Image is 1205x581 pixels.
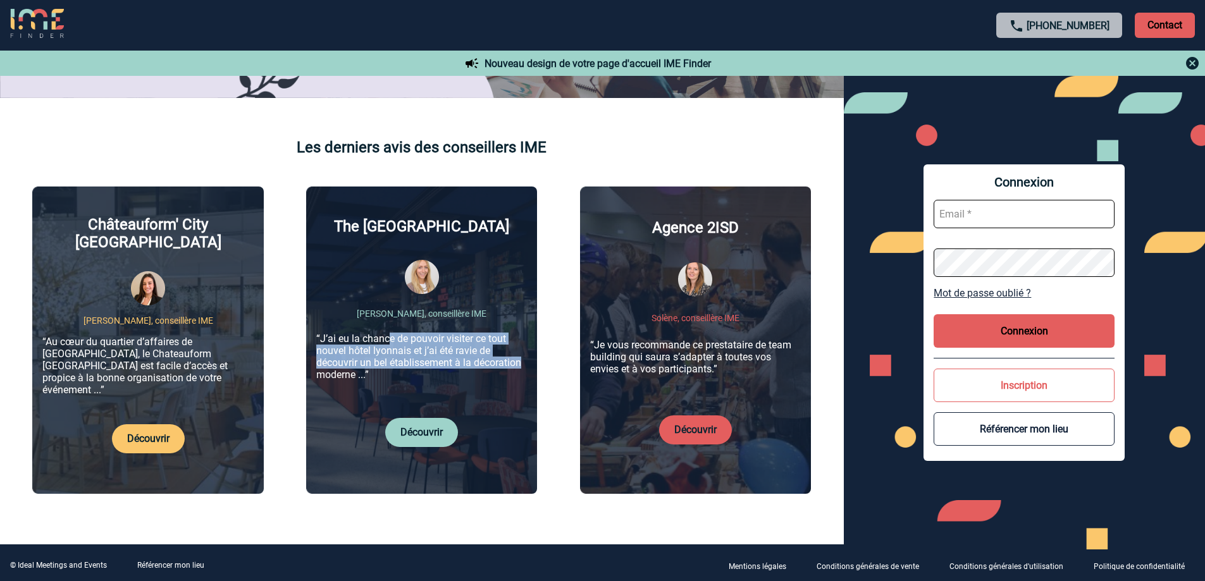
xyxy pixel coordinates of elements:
button: Référencer mon lieu [934,412,1115,446]
a: Mot de passe oublié ? [934,287,1115,299]
p: “Au cœur du quartier d’affaires de [GEOGRAPHIC_DATA], le Chateauform [GEOGRAPHIC_DATA] est facile... [42,336,253,396]
a: Conditions générales de vente [806,560,939,572]
div: © Ideal Meetings and Events [10,561,107,570]
a: Découvrir [400,426,443,438]
img: call-24-px.png [1009,18,1024,34]
p: Conditions générales de vente [817,562,919,571]
a: [PHONE_NUMBER] [1027,20,1109,32]
p: “Je vous recommande ce prestataire de team building qui saura s’adapter à toutes vos envies et à ... [590,339,801,375]
button: Inscription [934,369,1115,402]
p: Solène, conseillère IME [652,313,739,323]
button: Connexion [934,314,1115,348]
a: Mentions légales [719,560,806,572]
p: “J’ai eu la chance de pouvoir visiter ce tout nouvel hôtel lyonnais et j’ai été ravie de découvri... [316,333,527,381]
p: Mentions légales [729,562,786,571]
span: Connexion [934,174,1115,190]
a: Conditions générales d'utilisation [939,560,1084,572]
p: [PERSON_NAME], conseillère IME [357,309,486,319]
p: Agence 2ISD [652,219,739,236]
p: Politique de confidentialité [1094,562,1185,571]
p: The [GEOGRAPHIC_DATA] [334,217,509,235]
a: Découvrir [674,424,717,436]
p: Châteauform' City [GEOGRAPHIC_DATA] [42,216,253,251]
p: Conditions générales d'utilisation [949,562,1063,571]
a: Référencer mon lieu [137,561,204,570]
p: Contact [1135,13,1195,38]
input: Email * [934,200,1115,228]
a: Politique de confidentialité [1084,560,1205,572]
p: [PERSON_NAME], conseillère IME [83,315,213,326]
a: Découvrir [127,432,170,444]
